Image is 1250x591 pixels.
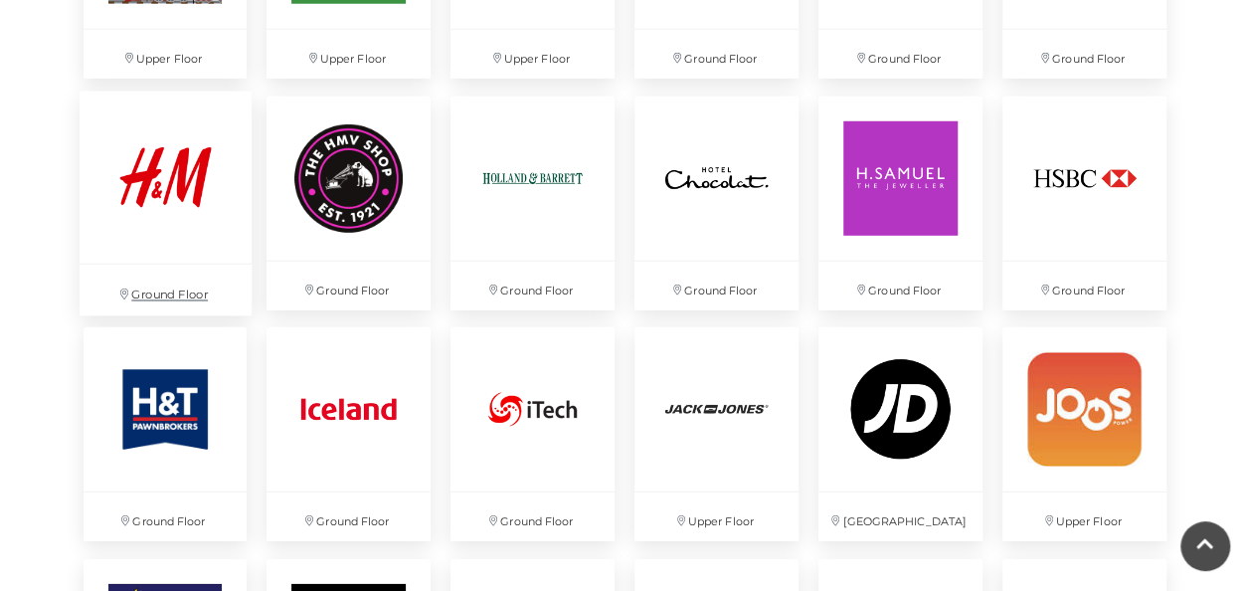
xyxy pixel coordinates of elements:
[1002,262,1166,310] p: Ground Floor
[450,30,615,79] p: Upper Floor
[634,30,799,79] p: Ground Floor
[625,87,808,320] a: Ground Floor
[818,492,982,541] p: [GEOGRAPHIC_DATA]
[79,265,251,315] p: Ground Floor
[84,30,248,79] p: Upper Floor
[84,492,248,541] p: Ground Floor
[634,262,799,310] p: Ground Floor
[69,81,262,326] a: Ground Floor
[808,317,992,551] a: [GEOGRAPHIC_DATA]
[441,317,625,551] a: Ground Floor
[450,262,615,310] p: Ground Floor
[267,30,431,79] p: Upper Floor
[74,317,258,551] a: Ground Floor
[1002,492,1166,541] p: Upper Floor
[267,492,431,541] p: Ground Floor
[992,87,1176,320] a: Ground Floor
[441,87,625,320] a: Ground Floor
[625,317,808,551] a: Upper Floor
[818,30,982,79] p: Ground Floor
[818,262,982,310] p: Ground Floor
[1002,30,1166,79] p: Ground Floor
[992,317,1176,551] a: Upper Floor
[808,87,992,320] a: Ground Floor
[257,317,441,551] a: Ground Floor
[267,262,431,310] p: Ground Floor
[634,492,799,541] p: Upper Floor
[450,492,615,541] p: Ground Floor
[257,87,441,320] a: Ground Floor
